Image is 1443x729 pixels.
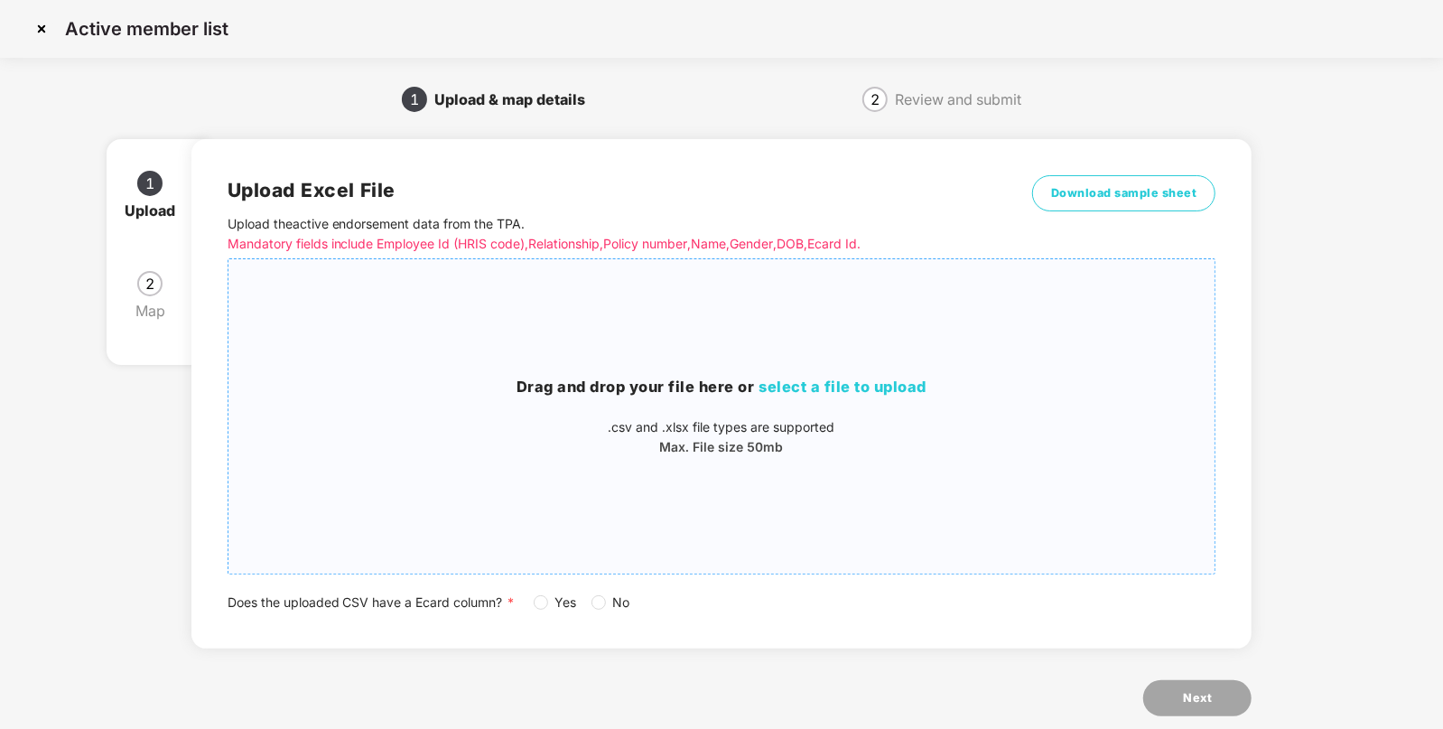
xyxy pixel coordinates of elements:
[27,14,56,43] img: svg+xml;base64,PHN2ZyBpZD0iQ3Jvc3MtMzJ4MzIiIHhtbG5zPSJodHRwOi8vd3d3LnczLm9yZy8yMDAwL3N2ZyIgd2lkdG...
[228,259,1215,574] span: Drag and drop your file here orselect a file to upload.csv and .xlsx file types are supportedMax....
[145,176,154,191] span: 1
[125,196,190,225] div: Upload
[1032,175,1216,211] button: Download sample sheet
[228,234,969,254] p: Mandatory fields include Employee Id (HRIS code), Relationship, Policy number, Name, Gender, DOB,...
[759,378,927,396] span: select a file to upload
[548,593,584,612] span: Yes
[434,85,600,114] div: Upload & map details
[895,85,1021,114] div: Review and submit
[228,214,969,254] p: Upload the active endorsement data from the TPA .
[228,376,1215,399] h3: Drag and drop your file here or
[1051,184,1197,202] span: Download sample sheet
[228,593,1216,612] div: Does the uploaded CSV have a Ecard column?
[65,18,228,40] p: Active member list
[145,276,154,291] span: 2
[410,92,419,107] span: 1
[135,296,180,325] div: Map
[870,92,880,107] span: 2
[228,175,969,205] h2: Upload Excel File
[228,417,1215,437] p: .csv and .xlsx file types are supported
[606,593,638,612] span: No
[228,437,1215,457] p: Max. File size 50mb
